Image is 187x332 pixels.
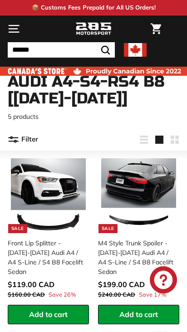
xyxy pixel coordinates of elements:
p: 5 products [8,112,179,122]
img: Logo_285_Motorsport_areodynamics_components [75,21,112,37]
div: M4 Style Trunk Spoiler - [DATE]-[DATE] Audi A4 / A4 S-Line / S4 B8 Facelift Sedan [98,239,174,277]
button: Add to cart [8,305,89,324]
div: Sale [98,224,118,233]
a: Cart [146,16,166,42]
p: 📦 Customs Fees Prepaid for All US Orders! [32,3,156,12]
span: Add to cart [119,310,158,319]
span: $119.00 CAD [8,280,54,289]
input: Search [8,42,115,58]
inbox-online-store-chat: Shopify online store chat [147,266,180,296]
span: $160.00 CAD [8,291,45,298]
button: Filter [8,129,38,151]
a: Sale M4 Style Trunk Spoiler - [DATE]-[DATE] Audi A4 / A4 S-Line / S4 B8 Facelift Sedan Save 17% [98,155,179,305]
a: Sale Front Lip Splitter - [DATE]-[DATE] Audi A4 / A4 S-Line / S4 B8 Facelift Sedan Save 26% [8,155,89,305]
div: Front Lip Splitter - [DATE]-[DATE] Audi A4 / A4 S-Line / S4 B8 Facelift Sedan [8,239,84,277]
span: $199.00 CAD [98,280,145,289]
span: Save 17% [139,290,167,299]
span: Save 26% [49,290,76,299]
h1: Audi A4-S4-RS4 B8 [[DATE]-[DATE]] [8,73,179,107]
button: Add to cart [98,305,179,324]
span: Add to cart [29,310,68,319]
span: $240.00 CAD [98,291,135,298]
div: Sale [8,224,27,233]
